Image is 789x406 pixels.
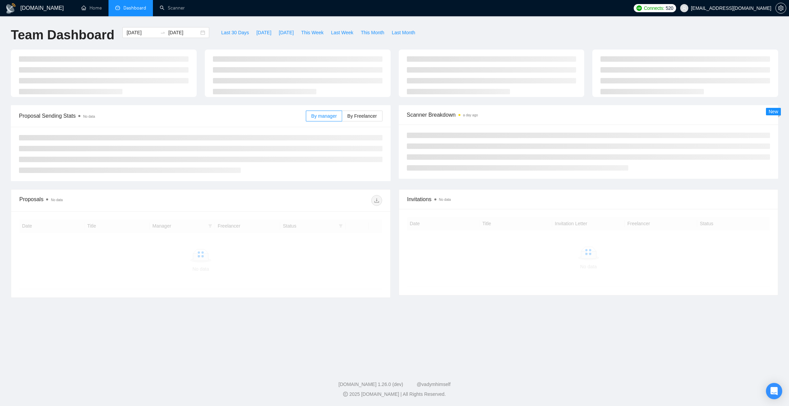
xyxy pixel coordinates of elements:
span: Invitations [407,195,770,204]
span: dashboard [115,5,120,10]
span: Scanner Breakdown [407,111,770,119]
span: No data [51,198,63,202]
span: By manager [311,113,337,119]
button: Last Week [327,27,357,38]
a: homeHome [81,5,102,11]
span: By Freelancer [347,113,377,119]
span: New [769,109,778,114]
div: Proposals [19,195,201,206]
a: searchScanner [160,5,185,11]
span: copyright [343,392,348,397]
input: Start date [126,29,157,36]
img: upwork-logo.png [636,5,642,11]
span: This Week [301,29,323,36]
div: Open Intercom Messenger [766,383,782,399]
span: Connects: [644,4,664,12]
button: This Month [357,27,388,38]
button: [DATE] [253,27,275,38]
span: No data [439,198,451,201]
span: Dashboard [123,5,146,11]
a: @vadymhimself [417,382,451,387]
span: This Month [361,29,384,36]
div: 2025 [DOMAIN_NAME] | All Rights Reserved. [5,391,784,398]
button: [DATE] [275,27,297,38]
span: Proposal Sending Stats [19,112,306,120]
button: Last 30 Days [217,27,253,38]
span: user [682,6,687,11]
button: Last Month [388,27,419,38]
img: logo [5,3,16,14]
time: a day ago [463,113,478,117]
span: Last Week [331,29,353,36]
span: No data [83,115,95,118]
a: setting [775,5,786,11]
span: swap-right [160,30,165,35]
span: setting [776,5,786,11]
button: setting [775,3,786,14]
span: [DATE] [279,29,294,36]
span: 520 [666,4,673,12]
button: This Week [297,27,327,38]
input: End date [168,29,199,36]
span: to [160,30,165,35]
h1: Team Dashboard [11,27,114,43]
a: [DOMAIN_NAME] 1.26.0 (dev) [338,382,403,387]
span: [DATE] [256,29,271,36]
span: Last Month [392,29,415,36]
span: Last 30 Days [221,29,249,36]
